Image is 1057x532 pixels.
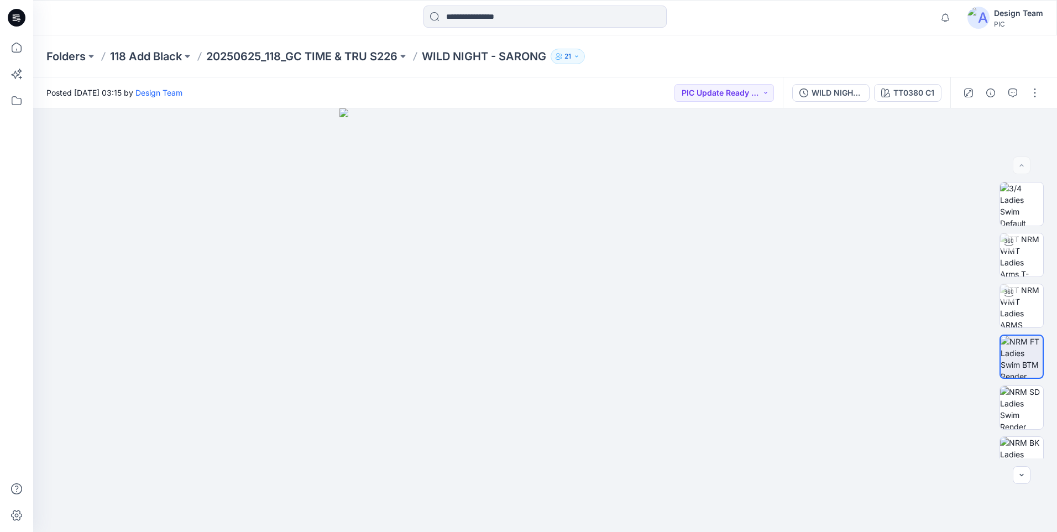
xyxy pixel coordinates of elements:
div: PIC [994,20,1043,28]
a: 20250625_118_GC TIME & TRU S226 [206,49,397,64]
img: NRM FT Ladies Swim BTM Render [1001,336,1043,378]
a: 118 Add Black [110,49,182,64]
button: Details [982,84,1000,102]
p: 21 [564,50,571,62]
span: Posted [DATE] 03:15 by [46,87,182,98]
button: 21 [551,49,585,64]
div: Design Team [994,7,1043,20]
img: NRM SD Ladies Swim Render [1000,386,1043,429]
button: TT0380 C1 [874,84,941,102]
p: WILD NIGHT - SARONG [422,49,546,64]
img: TT NRM WMT Ladies Arms T-POSE [1000,233,1043,277]
img: TT NRM WMT Ladies ARMS DOWN [1000,284,1043,327]
a: Folders [46,49,86,64]
a: Design Team [135,88,182,97]
div: TT0380 C1 [893,87,934,99]
img: avatar [967,7,990,29]
img: NRM BK Ladies Swim Ghost Render [1000,437,1043,480]
div: WILD NIGHT - SARONG_V5 [812,87,862,99]
img: eyJhbGciOiJIUzI1NiIsImtpZCI6IjAiLCJzbHQiOiJzZXMiLCJ0eXAiOiJKV1QifQ.eyJkYXRhIjp7InR5cGUiOiJzdG9yYW... [339,108,751,532]
img: 3/4 Ladies Swim Default [1000,182,1043,226]
button: WILD NIGHT - SARONG_V5 [792,84,870,102]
